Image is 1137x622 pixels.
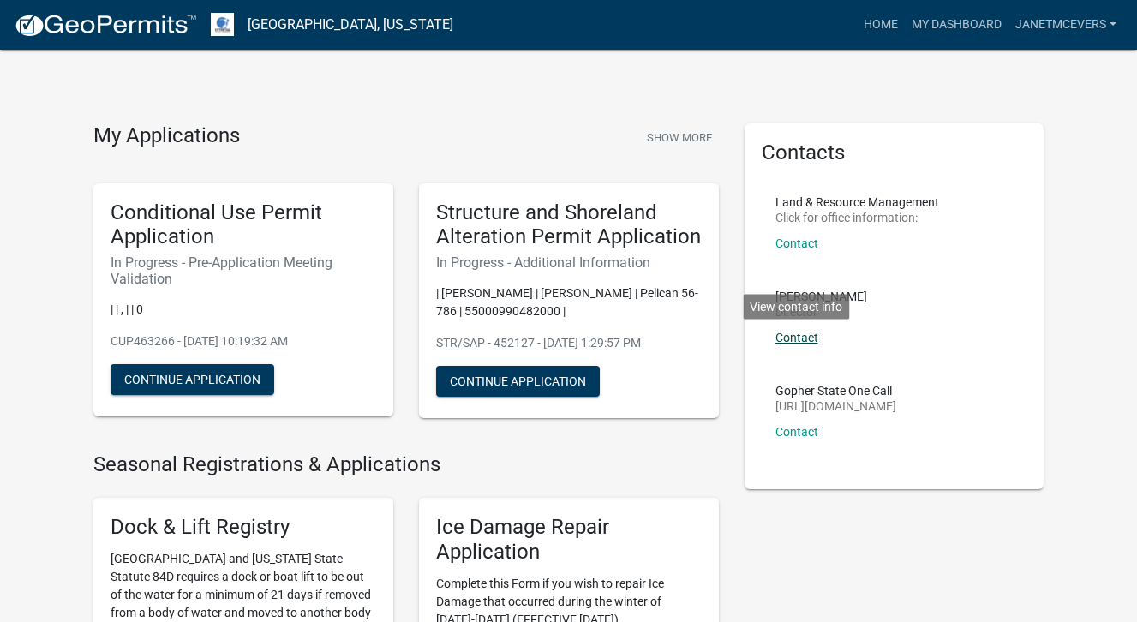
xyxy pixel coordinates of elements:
p: | [PERSON_NAME] | [PERSON_NAME] | Pelican 56-786 | 55000990482000 | [436,284,702,320]
h4: My Applications [93,123,240,149]
p: [PERSON_NAME] [775,290,867,302]
a: Contact [775,425,818,439]
h6: In Progress - Additional Information [436,254,702,271]
p: Gopher State One Call [775,385,896,397]
a: Home [857,9,905,41]
a: Contact [775,236,818,250]
a: My Dashboard [905,9,1008,41]
button: Continue Application [111,364,274,395]
a: janetmcevers [1008,9,1123,41]
p: STR/SAP - 452127 - [DATE] 1:29:57 PM [436,334,702,352]
a: [GEOGRAPHIC_DATA], [US_STATE] [248,10,453,39]
h5: Contacts [762,141,1027,165]
button: Show More [640,123,719,152]
button: Continue Application [436,366,600,397]
p: [URL][DOMAIN_NAME] [775,400,896,412]
p: Click for office information: [775,212,939,224]
h4: Seasonal Registrations & Applications [93,452,719,477]
p: CUP463266 - [DATE] 10:19:32 AM [111,332,376,350]
h5: Structure and Shoreland Alteration Permit Application [436,200,702,250]
h5: Ice Damage Repair Application [436,515,702,565]
h5: Dock & Lift Registry [111,515,376,540]
h5: Conditional Use Permit Application [111,200,376,250]
p: Land & Resource Management [775,196,939,208]
p: | | , | | 0 [111,301,376,319]
img: Otter Tail County, Minnesota [211,13,234,36]
a: Contact [775,331,818,344]
h6: In Progress - Pre-Application Meeting Validation [111,254,376,287]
